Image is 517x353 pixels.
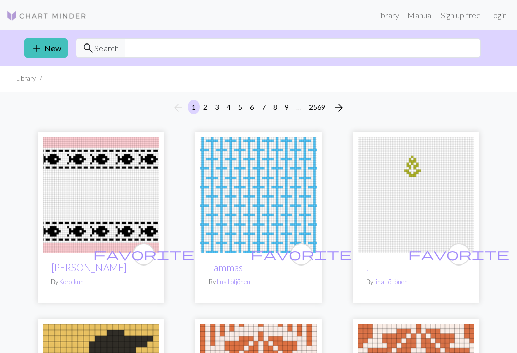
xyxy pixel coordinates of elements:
img: . [358,137,474,253]
button: favourite [133,243,155,266]
button: 2 [199,100,212,114]
button: 1 [188,100,200,114]
a: Manual [403,5,437,25]
button: 2569 [305,100,329,114]
a: . [358,189,474,199]
button: 6 [246,100,258,114]
button: favourite [290,243,313,266]
span: favorite [408,246,509,262]
span: Search [94,42,119,54]
a: Lammas [200,189,317,199]
button: 5 [234,100,246,114]
img: Guanti Miao [43,137,159,253]
li: Library [16,74,36,83]
a: Login [485,5,511,25]
a: Lammas [209,261,243,273]
a: Iina Lötjönen [217,278,250,286]
p: By [51,277,151,287]
a: Koro-kun [59,278,84,286]
button: Next [329,100,349,116]
i: favourite [93,244,194,264]
a: [PERSON_NAME] [51,261,127,273]
span: favorite [251,246,352,262]
button: 4 [223,100,235,114]
i: favourite [408,244,509,264]
a: Guanti Miao [43,189,159,199]
span: favorite [93,246,194,262]
img: Logo [6,10,87,22]
span: arrow_forward [333,101,345,115]
button: 3 [211,100,223,114]
button: favourite [448,243,470,266]
span: add [31,41,43,55]
button: 7 [257,100,270,114]
p: By [209,277,308,287]
i: Next [333,102,345,114]
a: . [366,261,368,273]
a: Library [371,5,403,25]
nav: Page navigation [168,100,349,116]
a: Sign up free [437,5,485,25]
span: search [82,41,94,55]
a: New [24,38,68,58]
button: 9 [281,100,293,114]
p: By [366,277,466,287]
a: Iina Lötjönen [374,278,408,286]
img: Lammas [200,137,317,253]
button: 8 [269,100,281,114]
i: favourite [251,244,352,264]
